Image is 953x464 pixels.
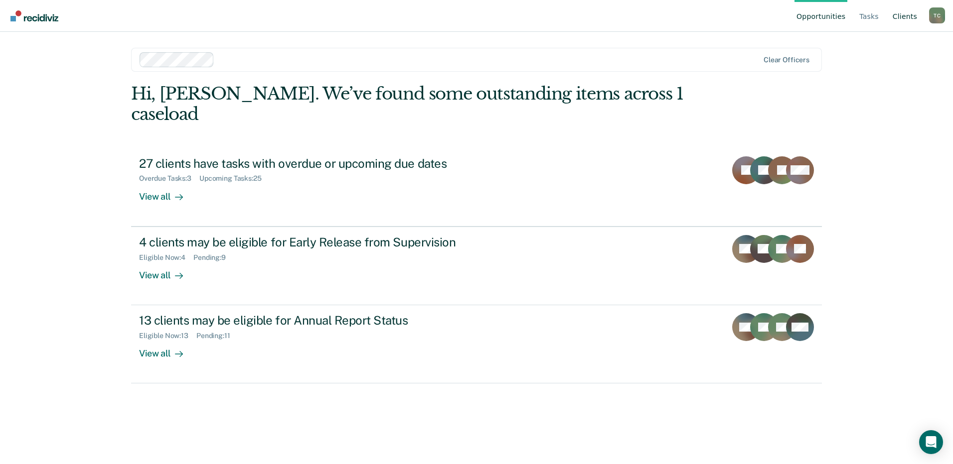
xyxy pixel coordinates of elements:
div: 27 clients have tasks with overdue or upcoming due dates [139,156,489,171]
div: View all [139,261,195,281]
a: 13 clients may be eligible for Annual Report StatusEligible Now:13Pending:11View all [131,305,822,383]
div: Eligible Now : 4 [139,253,193,262]
div: Pending : 11 [196,332,238,340]
div: Pending : 9 [193,253,234,262]
div: T C [929,7,945,23]
a: 27 clients have tasks with overdue or upcoming due datesOverdue Tasks:3Upcoming Tasks:25View all [131,148,822,227]
img: Recidiviz [10,10,58,21]
div: Open Intercom Messenger [919,430,943,454]
div: Overdue Tasks : 3 [139,174,199,183]
a: 4 clients may be eligible for Early Release from SupervisionEligible Now:4Pending:9View all [131,227,822,305]
button: Profile dropdown button [929,7,945,23]
div: View all [139,340,195,359]
div: 4 clients may be eligible for Early Release from Supervision [139,235,489,249]
div: View all [139,183,195,202]
div: Eligible Now : 13 [139,332,196,340]
div: Clear officers [764,56,809,64]
div: 13 clients may be eligible for Annual Report Status [139,313,489,328]
div: Hi, [PERSON_NAME]. We’ve found some outstanding items across 1 caseload [131,84,684,124]
div: Upcoming Tasks : 25 [199,174,270,183]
